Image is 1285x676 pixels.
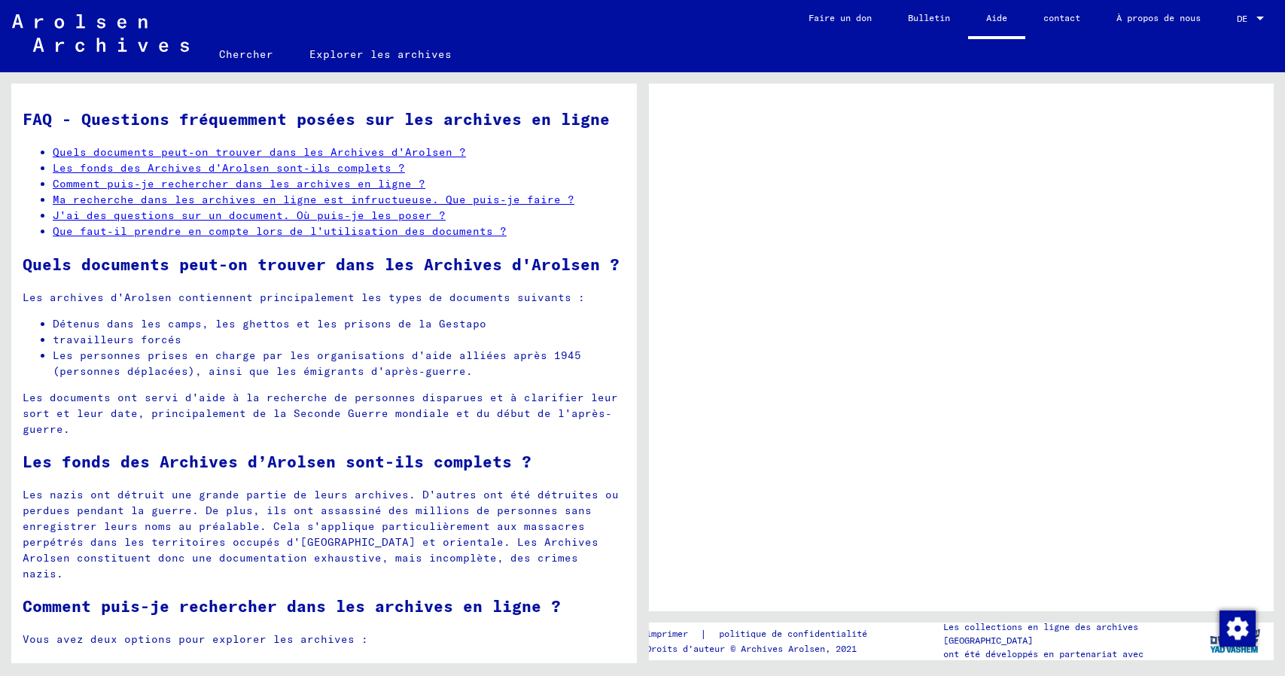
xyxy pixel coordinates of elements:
[808,12,872,23] font: Faire un don
[53,177,425,190] a: Comment puis-je rechercher dans les archives en ligne ?
[23,254,620,274] font: Quels documents peut-on trouver dans les Archives d'Arolsen ?
[309,47,452,61] font: Explorer les archives
[1237,13,1247,24] font: DE
[219,47,273,61] font: Chercher
[53,349,581,378] font: Les personnes prises en charge par les organisations d'aide alliées après 1945 (personnes déplacé...
[23,391,618,436] font: Les documents ont servi d'aide à la recherche de personnes disparues et à clarifier leur sort et ...
[53,161,405,175] a: Les fonds des Archives d’Arolsen sont-ils complets ?
[291,36,470,72] a: Explorer les archives
[23,488,619,580] font: Les nazis ont détruit une grande partie de leurs archives. D'autres ont été détruites ou perdues ...
[646,626,700,642] a: imprimer
[646,628,688,639] font: imprimer
[12,14,189,52] img: Arolsen_neg.svg
[53,333,181,346] font: travailleurs forcés
[53,209,446,222] a: J'ai des questions sur un document. Où puis-je les poser ?
[700,627,707,641] font: |
[986,12,1007,23] font: Aide
[53,145,466,159] a: Quels documents peut-on trouver dans les Archives d'Arolsen ?
[23,452,531,471] font: Les fonds des Archives d’Arolsen sont-ils complets ?
[1207,622,1263,659] img: yv_logo.png
[201,36,291,72] a: Chercher
[23,596,561,616] font: Comment puis-je rechercher dans les archives en ligne ?
[707,626,885,642] a: politique de confidentialité
[1219,610,1255,646] div: Modifier le consentement
[719,628,867,639] font: politique de confidentialité
[53,193,574,206] a: Ma recherche dans les archives en ligne est infructueuse. Que puis-je faire ?
[646,643,857,654] font: Droits d'auteur © Archives Arolsen, 2021
[908,12,950,23] font: Bulletin
[1043,12,1080,23] font: contact
[1220,611,1256,647] img: Modifier le consentement
[23,291,585,304] font: Les archives d'Arolsen contiennent principalement les types de documents suivants :
[53,224,507,238] a: Que faut-il prendre en compte lors de l'utilisation des documents ?
[23,109,610,129] font: FAQ - Questions fréquemment posées sur les archives en ligne
[1116,12,1201,23] font: À propos de nous
[943,648,1143,659] font: ont été développés en partenariat avec
[53,317,486,330] font: Détenus dans les camps, les ghettos et les prisons de la Gestapo
[23,632,368,646] font: Vous avez deux options pour explorer les archives :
